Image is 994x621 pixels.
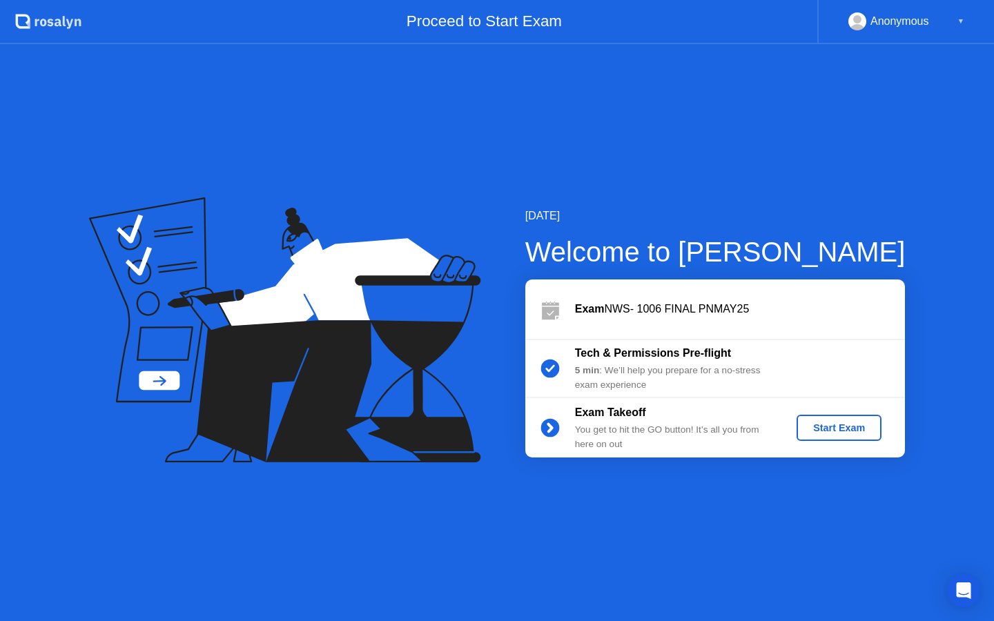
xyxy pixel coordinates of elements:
div: [DATE] [525,208,906,224]
div: Welcome to [PERSON_NAME] [525,231,906,273]
div: Open Intercom Messenger [947,574,980,607]
b: 5 min [575,365,600,375]
div: ▼ [957,12,964,30]
b: Exam [575,303,605,315]
div: You get to hit the GO button! It’s all you from here on out [575,423,774,451]
b: Exam Takeoff [575,406,646,418]
div: : We’ll help you prepare for a no-stress exam experience [575,364,774,392]
div: Anonymous [870,12,929,30]
b: Tech & Permissions Pre-flight [575,347,731,359]
div: Start Exam [802,422,876,433]
button: Start Exam [797,415,881,441]
div: NWS- 1006 FINAL PNMAY25 [575,301,905,317]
